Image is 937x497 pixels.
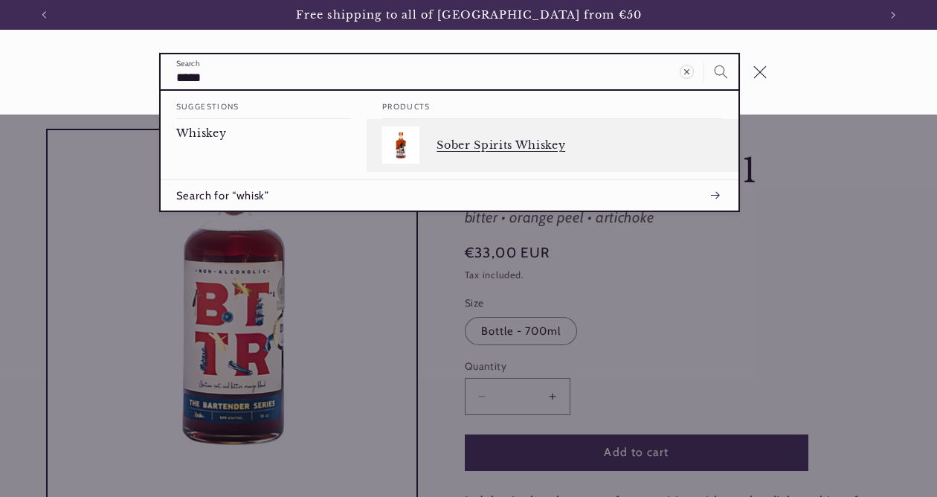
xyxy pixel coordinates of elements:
p: Whiskey [176,126,227,140]
p: Sober Spirits Whiskey [437,138,723,152]
button: Search [704,54,738,89]
span: Free shipping to all of [GEOGRAPHIC_DATA] from €50 [296,8,642,22]
a: Sober Spirits Whiskey [367,119,738,172]
button: Close [743,55,777,89]
span: Search for “whisk” [176,188,269,203]
h2: Suggestions [176,91,351,118]
h2: Products [382,91,723,118]
button: Clear search term [669,54,703,89]
img: Sober Spirits Whiskey [382,126,419,164]
a: Whiskey [161,119,367,148]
